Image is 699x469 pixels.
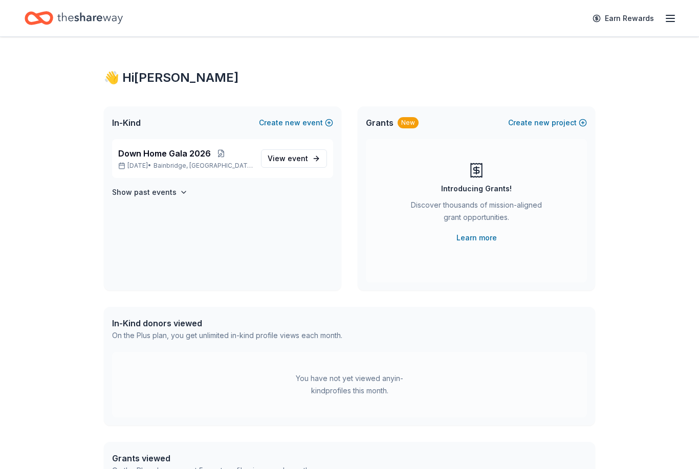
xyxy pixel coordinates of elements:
div: You have not yet viewed any in-kind profiles this month. [286,372,413,397]
div: Grants viewed [112,452,311,464]
div: In-Kind donors viewed [112,317,342,329]
h4: Show past events [112,186,177,198]
span: event [288,154,308,163]
span: new [534,117,550,129]
span: Grants [366,117,394,129]
span: View [268,152,308,165]
button: Show past events [112,186,188,198]
a: Home [25,6,123,30]
span: new [285,117,300,129]
span: Bainbridge, [GEOGRAPHIC_DATA] [154,162,253,170]
a: View event [261,149,327,168]
button: Createnewproject [508,117,587,129]
div: Discover thousands of mission-aligned grant opportunities. [407,199,546,228]
span: Down Home Gala 2026 [118,147,211,160]
span: In-Kind [112,117,141,129]
div: 👋 Hi [PERSON_NAME] [104,70,595,86]
div: New [398,117,419,128]
div: Introducing Grants! [441,183,512,195]
a: Earn Rewards [586,9,660,28]
p: [DATE] • [118,162,253,170]
a: Learn more [456,232,497,244]
button: Createnewevent [259,117,333,129]
div: On the Plus plan, you get unlimited in-kind profile views each month. [112,329,342,342]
